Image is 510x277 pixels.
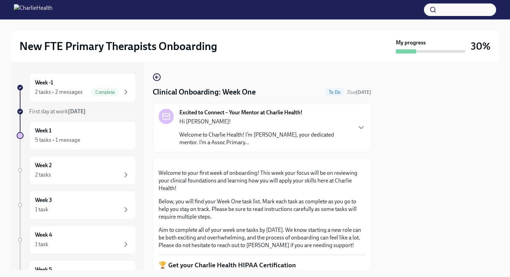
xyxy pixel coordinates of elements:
[35,171,51,179] div: 2 tasks
[35,127,51,135] h6: Week 1
[19,39,217,53] h2: New FTE Primary Therapists Onboarding
[35,162,52,169] h6: Week 2
[35,266,52,274] h6: Week 5
[35,241,48,248] div: 1 task
[91,90,119,95] span: Complete
[35,206,48,213] div: 1 task
[325,90,345,95] span: To Do
[35,79,53,87] h6: Week -1
[17,190,136,220] a: Week 31 task
[159,198,365,221] p: Below, you will find your Week One task list. Mark each task as complete as you go to help you st...
[68,108,86,115] strong: [DATE]
[159,169,365,192] p: Welcome to your first week of onboarding! This week your focus will be on reviewing your clinical...
[35,136,80,144] div: 5 tasks • 1 message
[179,131,351,146] p: Welcome to Charlie Health! I’m [PERSON_NAME], your dedicated mentor. I’m a Assoc Primary...
[35,196,52,204] h6: Week 3
[17,121,136,150] a: Week 15 tasks • 1 message
[17,108,136,115] a: First day at work[DATE]
[29,108,86,115] span: First day at work
[17,73,136,102] a: Week -12 tasks • 2 messagesComplete
[35,88,83,96] div: 2 tasks • 2 messages
[347,89,371,96] span: October 5th, 2025 10:00
[159,226,365,249] p: Aim to complete all of your week one tasks by [DATE]. We know starting a new role can be both exc...
[153,87,256,97] h4: Clinical Onboarding: Week One
[471,40,491,52] h3: 30%
[14,4,52,15] img: CharlieHealth
[179,118,351,125] p: Hi [PERSON_NAME]!
[179,109,303,116] strong: Excited to Connect – Your Mentor at Charlie Health!
[159,261,365,270] p: 🏆 Get your Charlie Health HIPAA Certification
[17,156,136,185] a: Week 22 tasks
[35,231,52,239] h6: Week 4
[347,89,371,95] span: Due
[356,89,371,95] strong: [DATE]
[396,39,426,47] strong: My progress
[17,225,136,254] a: Week 41 task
